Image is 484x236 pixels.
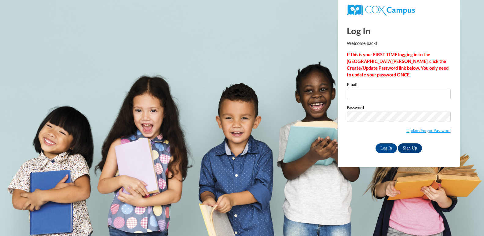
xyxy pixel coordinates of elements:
h1: Log In [347,24,451,37]
label: Password [347,105,451,112]
a: COX Campus [347,7,415,12]
p: Welcome back! [347,40,451,47]
a: Update/Forgot Password [406,128,451,133]
a: Sign Up [398,143,422,153]
label: Email [347,83,451,89]
strong: If this is your FIRST TIME logging in to the [GEOGRAPHIC_DATA][PERSON_NAME], click the Create/Upd... [347,52,449,77]
img: COX Campus [347,5,415,16]
input: Log In [376,143,397,153]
